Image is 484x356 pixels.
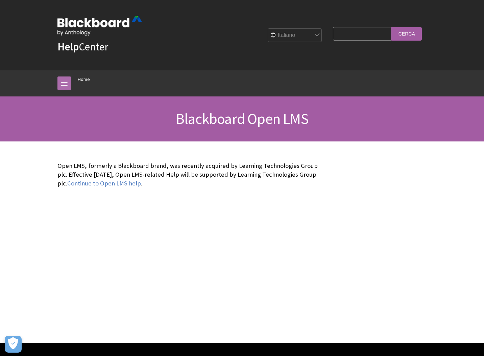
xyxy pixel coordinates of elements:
strong: Help [57,40,79,53]
a: Continue to Open LMS help [67,179,141,187]
select: Site Language Selector [268,29,322,42]
p: Open LMS, formerly a Blackboard brand, was recently acquired by Learning Technologies Group plc. ... [57,161,326,188]
input: Cerca [391,27,422,40]
a: HelpCenter [57,40,108,53]
button: Apri preferenze [5,336,22,353]
a: Home [78,75,90,84]
span: Blackboard Open LMS [176,109,308,128]
img: Blackboard by Anthology [57,16,142,36]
